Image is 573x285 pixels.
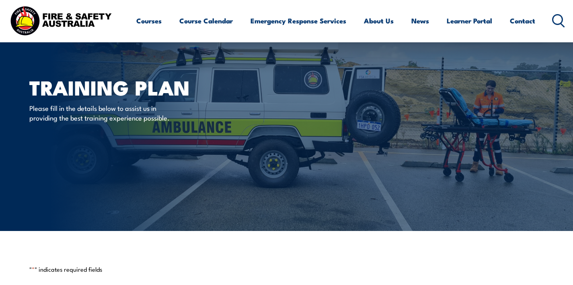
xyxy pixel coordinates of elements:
[411,10,429,31] a: News
[447,10,492,31] a: Learner Portal
[251,10,346,31] a: Emergency Response Services
[364,10,394,31] a: About Us
[29,78,228,96] h1: Training plan
[510,10,535,31] a: Contact
[136,10,162,31] a: Courses
[29,265,544,273] p: " " indicates required fields
[29,103,176,122] p: Please fill in the details below to assist us in providing the best training experience possible.
[179,10,233,31] a: Course Calendar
